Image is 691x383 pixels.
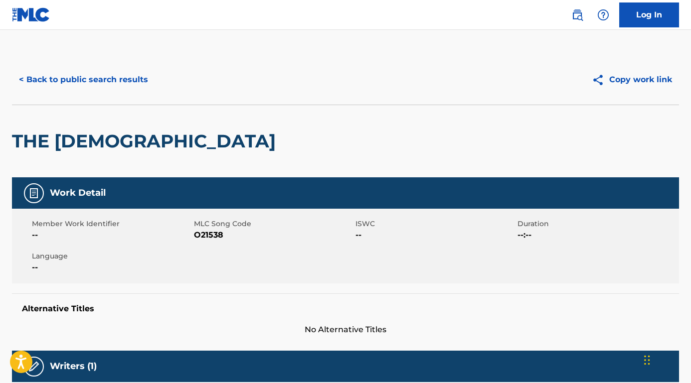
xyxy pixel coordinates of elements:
span: -- [355,229,515,241]
h5: Work Detail [50,187,106,199]
iframe: Chat Widget [641,335,691,383]
h5: Alternative Titles [22,304,669,314]
img: MLC Logo [12,7,50,22]
div: Help [593,5,613,25]
img: Work Detail [28,187,40,199]
span: Language [32,251,191,261]
span: --:-- [518,229,677,241]
span: O21538 [194,229,353,241]
a: Public Search [567,5,587,25]
a: Log In [619,2,679,27]
h2: THE [DEMOGRAPHIC_DATA] [12,130,281,152]
button: Copy work link [585,67,679,92]
span: MLC Song Code [194,219,353,229]
div: Glisser [644,345,650,375]
div: Widget de chat [641,335,691,383]
span: -- [32,229,191,241]
span: Member Work Identifier [32,219,191,229]
span: Duration [518,219,677,229]
img: Copy work link [592,74,609,86]
span: ISWC [355,219,515,229]
img: search [571,9,583,21]
img: Writers [28,361,40,373]
span: -- [32,261,191,273]
button: < Back to public search results [12,67,155,92]
span: No Alternative Titles [12,324,679,336]
h5: Writers (1) [50,361,97,372]
img: help [597,9,609,21]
